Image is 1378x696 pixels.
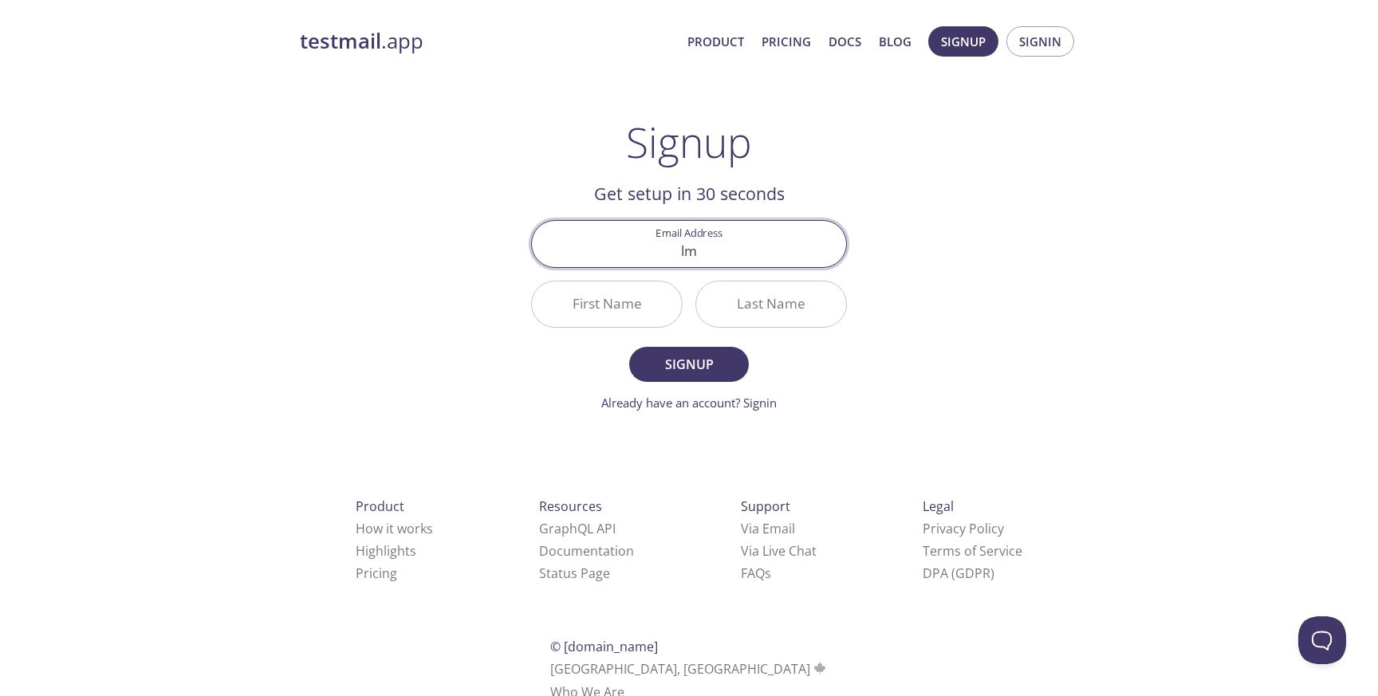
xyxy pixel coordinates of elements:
[741,520,795,537] a: Via Email
[923,520,1004,537] a: Privacy Policy
[1019,31,1061,52] span: Signin
[879,31,911,52] a: Blog
[539,542,634,560] a: Documentation
[741,497,790,515] span: Support
[629,347,749,382] button: Signup
[928,26,998,57] button: Signup
[1006,26,1074,57] button: Signin
[531,180,847,207] h2: Get setup in 30 seconds
[356,542,416,560] a: Highlights
[356,497,404,515] span: Product
[765,564,771,582] span: s
[829,31,861,52] a: Docs
[741,564,771,582] a: FAQ
[539,497,602,515] span: Resources
[550,660,829,678] span: [GEOGRAPHIC_DATA], [GEOGRAPHIC_DATA]
[923,497,954,515] span: Legal
[1298,616,1346,664] iframe: Help Scout Beacon - Open
[647,353,731,376] span: Signup
[300,27,381,55] strong: testmail
[356,520,433,537] a: How it works
[687,31,744,52] a: Product
[626,118,752,166] h1: Signup
[356,564,397,582] a: Pricing
[941,31,986,52] span: Signup
[550,638,658,655] span: © [DOMAIN_NAME]
[741,542,817,560] a: Via Live Chat
[601,395,777,411] a: Already have an account? Signin
[539,520,616,537] a: GraphQL API
[923,564,994,582] a: DPA (GDPR)
[923,542,1022,560] a: Terms of Service
[762,31,811,52] a: Pricing
[539,564,610,582] a: Status Page
[300,28,675,55] a: testmail.app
